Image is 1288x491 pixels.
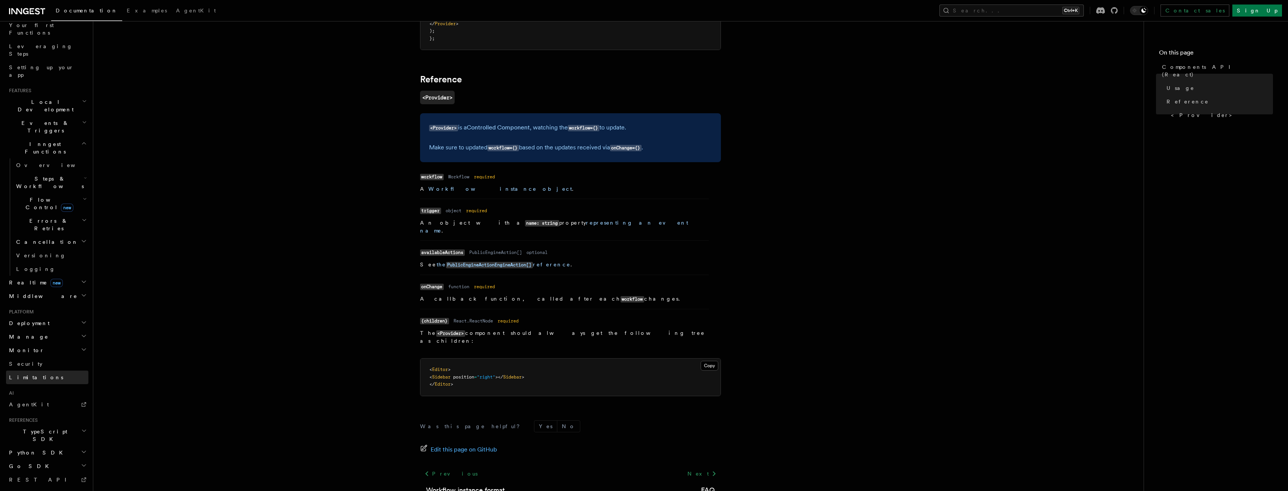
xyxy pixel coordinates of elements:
[1164,81,1273,95] a: Usage
[1130,6,1148,15] button: Toggle dark mode
[6,371,88,384] a: Limitations
[56,8,118,14] span: Documentation
[6,309,34,315] span: Platform
[1159,48,1273,60] h4: On this page
[6,40,88,61] a: Leveraging Steps
[446,208,461,214] dd: object
[13,249,88,262] a: Versioning
[6,158,88,276] div: Inngest Functions
[6,137,88,158] button: Inngest Functions
[498,318,519,324] dd: required
[6,279,63,286] span: Realtime
[526,249,548,255] dd: optional
[61,204,73,212] span: new
[9,43,73,57] span: Leveraging Steps
[1162,63,1273,78] span: Components API (React)
[420,444,497,455] a: Edit this page on GitHub
[6,428,81,443] span: TypeScript SDK
[1159,60,1273,81] a: Components API (React)
[122,2,171,20] a: Examples
[429,28,435,33] span: );
[9,477,73,483] span: REST API
[127,8,167,14] span: Examples
[6,18,88,40] a: Your first Functions
[6,119,82,134] span: Events & Triggers
[420,208,441,214] code: trigger
[6,140,81,155] span: Inngest Functions
[6,425,88,446] button: TypeScript SDK
[6,116,88,137] button: Events & Triggers
[1232,5,1282,17] a: Sign Up
[9,374,63,380] span: Limitations
[51,2,122,21] a: Documentation
[9,401,49,407] span: AgentKit
[432,374,451,380] span: Sidebar
[13,214,88,235] button: Errors & Retries
[477,374,495,380] span: "right"
[454,318,493,324] dd: React.ReactNode
[420,174,444,180] code: workflow
[9,64,74,78] span: Setting up your app
[448,174,469,180] dd: Workflow
[557,421,580,432] button: No
[6,276,88,289] button: Realtimenew
[435,382,451,387] span: Editor
[420,249,465,256] code: availableActions
[474,374,477,380] span: =
[474,284,495,290] dd: required
[503,374,522,380] span: Sidebar
[487,145,519,151] code: workflow={}
[16,252,66,258] span: Versioning
[429,382,435,387] span: </
[1167,84,1194,92] span: Usage
[6,88,31,94] span: Features
[437,261,570,268] a: thePublicEngineActionEngineAction[]reference
[13,172,88,193] button: Steps & Workflows
[13,158,88,172] a: Overview
[420,91,455,104] a: <Provider>
[171,2,220,20] a: AgentKit
[1171,111,1237,119] span: <Provider>
[453,374,474,380] span: position
[522,374,524,380] span: >
[6,330,88,344] button: Manage
[6,98,82,113] span: Local Development
[495,374,503,380] span: ></
[176,8,216,14] span: AgentKit
[431,444,497,455] span: Edit this page on GitHub
[429,367,432,372] span: <
[420,318,449,324] code: {children}
[448,284,469,290] dd: function
[9,361,42,367] span: Security
[683,467,721,480] a: Next
[1167,98,1209,105] span: Reference
[466,208,487,214] dd: required
[6,449,67,456] span: Python SDK
[1161,5,1229,17] a: Contact sales
[13,217,82,232] span: Errors & Retries
[420,284,444,290] code: onChange
[13,196,83,211] span: Flow Control
[16,162,94,168] span: Overview
[429,122,712,133] p: is a , watching the to update.
[6,462,53,470] span: Go SDK
[13,262,88,276] a: Logging
[420,219,709,234] p: An object with a property .
[469,249,522,255] dd: PublicEngineAction[]
[6,292,77,300] span: Middleware
[6,417,38,423] span: References
[6,357,88,371] a: Security
[6,333,49,341] span: Manage
[429,142,712,153] p: Make sure to updated based on the updates received via .
[435,21,456,26] span: Provider
[6,347,44,354] span: Monitor
[436,330,465,337] code: <Provider>
[6,398,88,411] a: AgentKit
[13,238,78,246] span: Cancellation
[420,423,525,430] p: Was this page helpful?
[432,367,448,372] span: Editor
[13,193,88,214] button: Flow Controlnew
[467,124,530,131] a: Controlled Component
[429,125,458,131] code: <Provider>
[1168,108,1273,122] a: <Provider>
